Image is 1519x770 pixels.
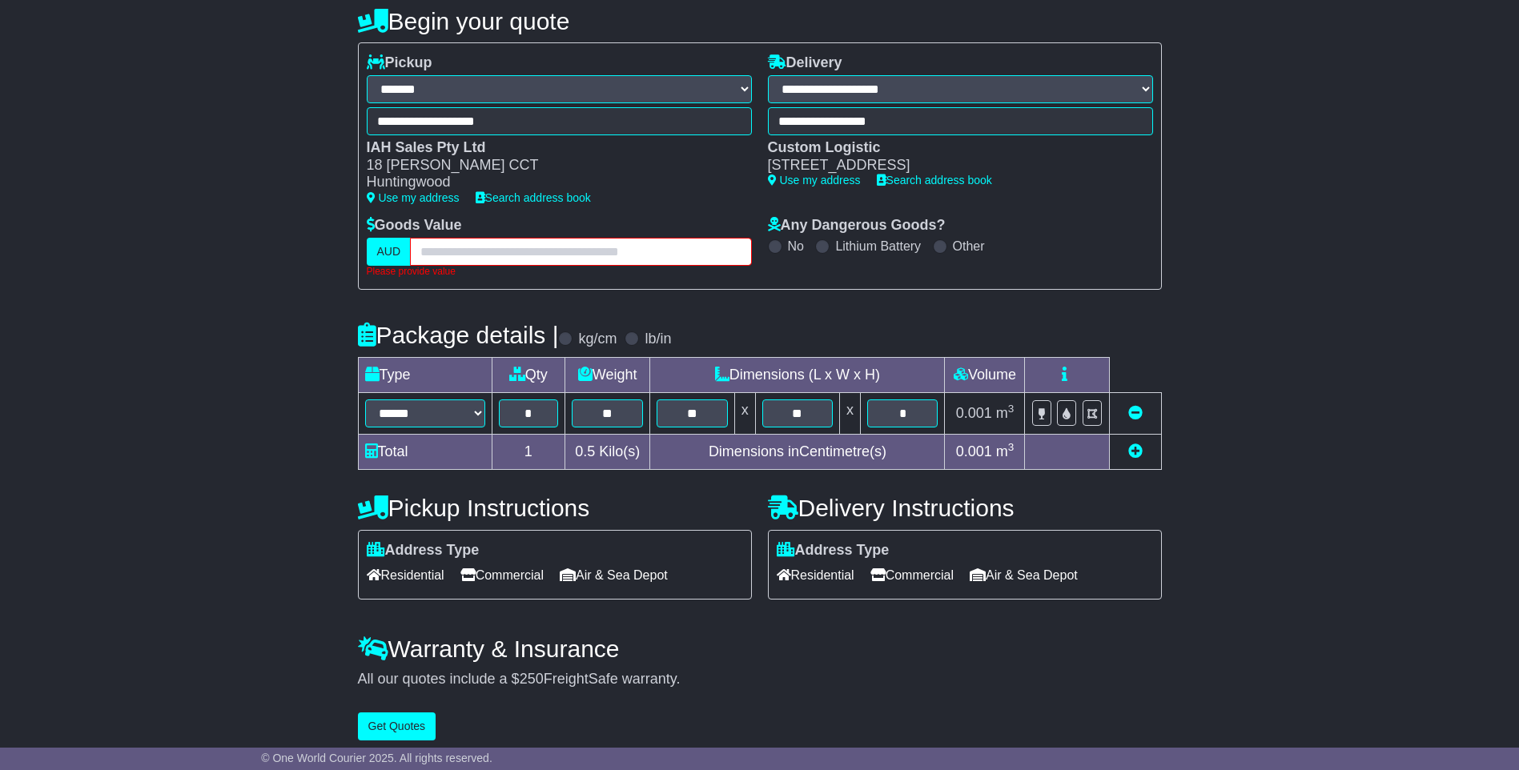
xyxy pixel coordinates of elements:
[734,392,755,434] td: x
[768,174,861,186] a: Use my address
[970,563,1078,588] span: Air & Sea Depot
[1128,443,1143,459] a: Add new item
[367,139,736,157] div: IAH Sales Pty Ltd
[1008,441,1015,453] sup: 3
[1008,403,1015,415] sup: 3
[367,217,462,235] label: Goods Value
[367,238,412,266] label: AUD
[358,495,752,521] h4: Pickup Instructions
[358,636,1162,662] h4: Warranty & Insurance
[367,54,432,72] label: Pickup
[565,357,650,392] td: Weight
[520,671,544,687] span: 250
[367,191,460,204] a: Use my address
[835,239,921,254] label: Lithium Battery
[956,405,992,421] span: 0.001
[358,712,436,740] button: Get Quotes
[877,174,992,186] a: Search address book
[261,752,492,764] span: © One World Courier 2025. All rights reserved.
[650,357,945,392] td: Dimensions (L x W x H)
[777,542,890,559] label: Address Type
[1128,405,1143,421] a: Remove this item
[367,542,480,559] label: Address Type
[358,434,492,469] td: Total
[358,671,1162,688] div: All our quotes include a $ FreightSafe warranty.
[945,357,1025,392] td: Volume
[768,495,1162,521] h4: Delivery Instructions
[358,8,1162,34] h4: Begin your quote
[575,443,595,459] span: 0.5
[768,217,946,235] label: Any Dangerous Goods?
[650,434,945,469] td: Dimensions in Centimetre(s)
[578,331,617,348] label: kg/cm
[768,54,842,72] label: Delivery
[645,331,671,348] label: lb/in
[788,239,804,254] label: No
[460,563,544,588] span: Commercial
[492,357,565,392] td: Qty
[996,443,1015,459] span: m
[560,563,668,588] span: Air & Sea Depot
[840,392,861,434] td: x
[367,174,736,191] div: Huntingwood
[956,443,992,459] span: 0.001
[358,322,559,348] h4: Package details |
[492,434,565,469] td: 1
[953,239,985,254] label: Other
[367,266,752,277] div: Please provide value
[367,563,444,588] span: Residential
[768,139,1137,157] div: Custom Logistic
[996,405,1015,421] span: m
[768,157,1137,174] div: [STREET_ADDRESS]
[358,357,492,392] td: Type
[565,434,650,469] td: Kilo(s)
[777,563,854,588] span: Residential
[367,157,736,174] div: 18 [PERSON_NAME] CCT
[870,563,954,588] span: Commercial
[476,191,591,204] a: Search address book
